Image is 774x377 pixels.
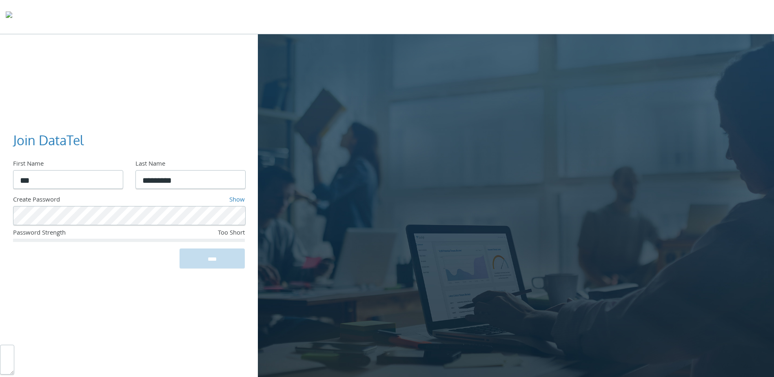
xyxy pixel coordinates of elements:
[13,131,238,150] h3: Join DataTel
[229,195,245,206] a: Show
[13,195,161,206] div: Create Password
[168,228,245,239] div: Too Short
[6,9,12,25] img: todyl-logo-dark.svg
[13,160,122,170] div: First Name
[135,160,245,170] div: Last Name
[13,228,168,239] div: Password Strength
